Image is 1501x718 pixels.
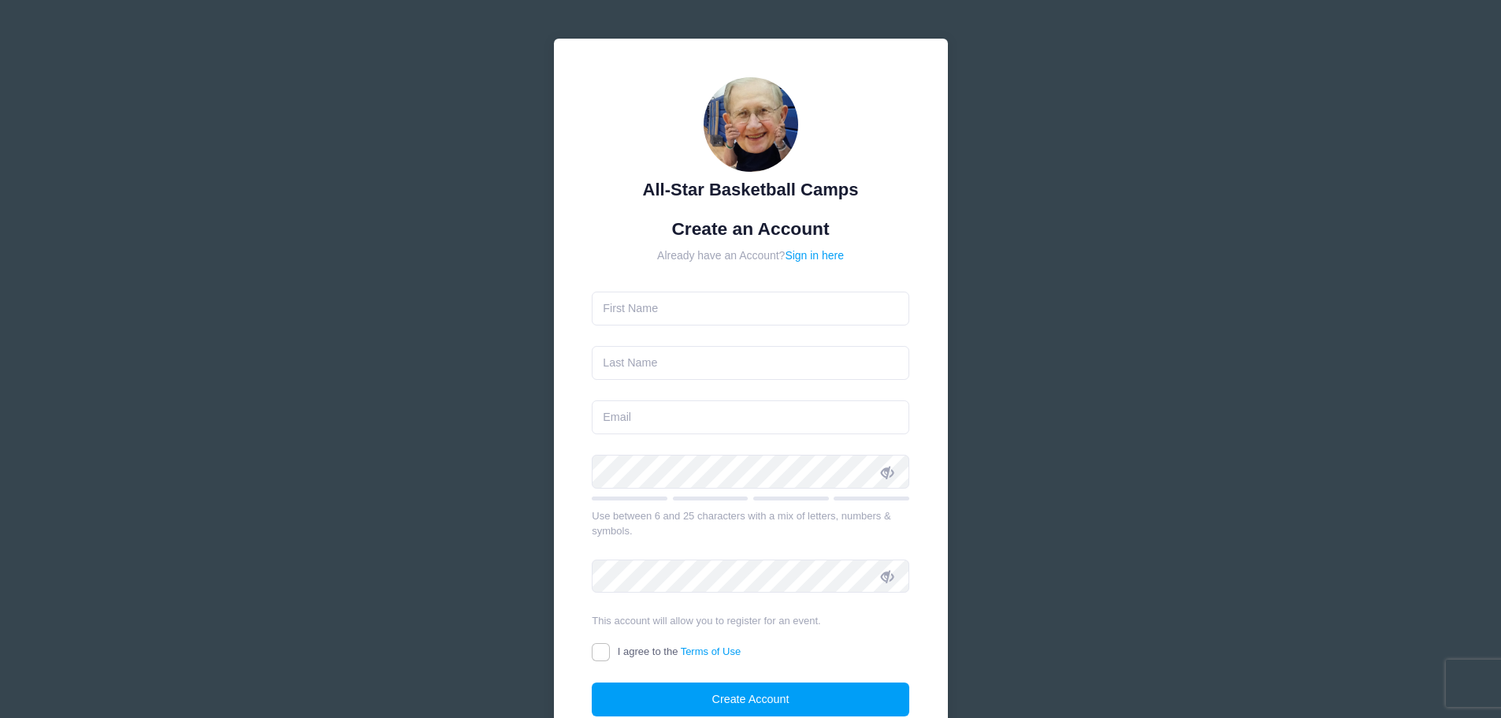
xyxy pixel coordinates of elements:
[592,613,909,629] div: This account will allow you to register for an event.
[592,218,909,240] h1: Create an Account
[704,77,798,172] img: All-Star Basketball Camps
[592,292,909,326] input: First Name
[592,346,909,380] input: Last Name
[681,645,741,657] a: Terms of Use
[618,645,741,657] span: I agree to the
[592,247,909,264] div: Already have an Account?
[592,400,909,434] input: Email
[592,683,909,716] button: Create Account
[785,249,844,262] a: Sign in here
[592,177,909,203] div: All-Star Basketball Camps
[592,643,610,661] input: I agree to theTerms of Use
[592,508,909,539] div: Use between 6 and 25 characters with a mix of letters, numbers & symbols.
